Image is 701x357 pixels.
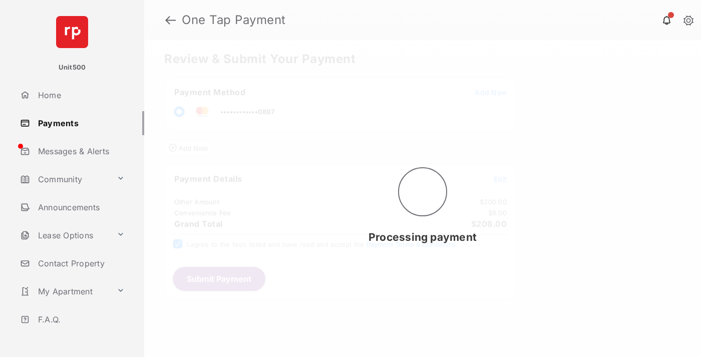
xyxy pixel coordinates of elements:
[56,16,88,48] img: svg+xml;base64,PHN2ZyB4bWxucz0iaHR0cDovL3d3dy53My5vcmcvMjAwMC9zdmciIHdpZHRoPSI2NCIgaGVpZ2h0PSI2NC...
[59,63,86,73] p: Unit500
[16,279,113,303] a: My Apartment
[16,223,113,247] a: Lease Options
[369,231,477,243] span: Processing payment
[16,111,144,135] a: Payments
[16,251,144,275] a: Contact Property
[16,167,113,191] a: Community
[16,195,144,219] a: Announcements
[16,83,144,107] a: Home
[182,14,286,26] strong: One Tap Payment
[16,307,144,331] a: F.A.Q.
[16,139,144,163] a: Messages & Alerts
